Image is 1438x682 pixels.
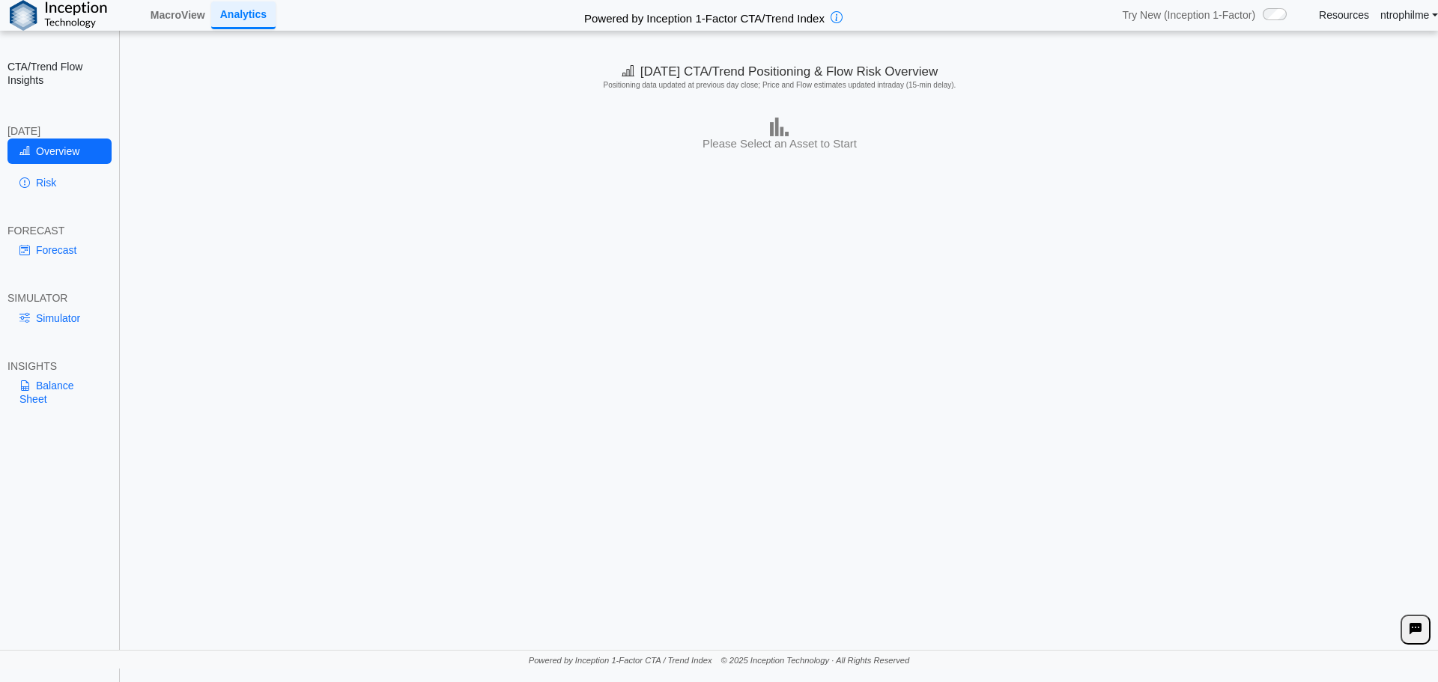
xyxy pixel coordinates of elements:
a: Resources [1319,8,1369,22]
a: ntrophilme [1380,8,1438,22]
a: Simulator [7,305,112,331]
img: bar-chart.png [770,118,789,136]
a: Forecast [7,237,112,263]
a: MacroView [145,2,211,28]
div: [DATE] [7,124,112,138]
span: Try New (Inception 1-Factor) [1122,8,1255,22]
div: INSIGHTS [7,359,112,373]
a: Balance Sheet [7,373,112,412]
a: Risk [7,170,112,195]
a: Analytics [211,1,276,29]
h3: Please Select an Asset to Start [125,136,1434,151]
h2: Powered by Inception 1-Factor CTA/Trend Index [578,5,831,26]
a: Overview [7,138,112,164]
div: SIMULATOR [7,291,112,305]
span: [DATE] CTA/Trend Positioning & Flow Risk Overview [622,64,938,79]
h5: Positioning data updated at previous day close; Price and Flow estimates updated intraday (15-min... [128,81,1431,90]
div: FORECAST [7,224,112,237]
h2: CTA/Trend Flow Insights [7,60,112,87]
